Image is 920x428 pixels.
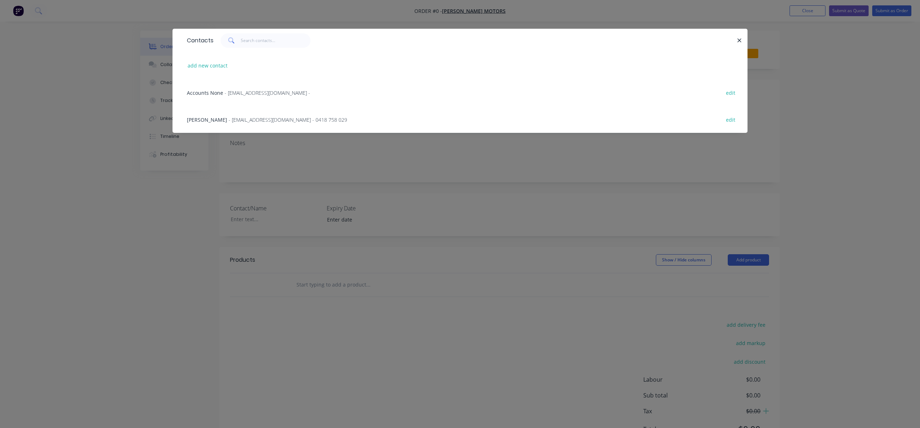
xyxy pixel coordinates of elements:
button: edit [722,88,739,97]
span: Accounts None [187,89,223,96]
span: - [EMAIL_ADDRESS][DOMAIN_NAME] - 0418 758 029 [229,116,347,123]
div: Contacts [183,29,213,52]
span: [PERSON_NAME] [187,116,227,123]
button: edit [722,115,739,124]
button: add new contact [184,61,231,70]
span: - [EMAIL_ADDRESS][DOMAIN_NAME] - [225,89,310,96]
input: Search contacts... [241,33,311,48]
